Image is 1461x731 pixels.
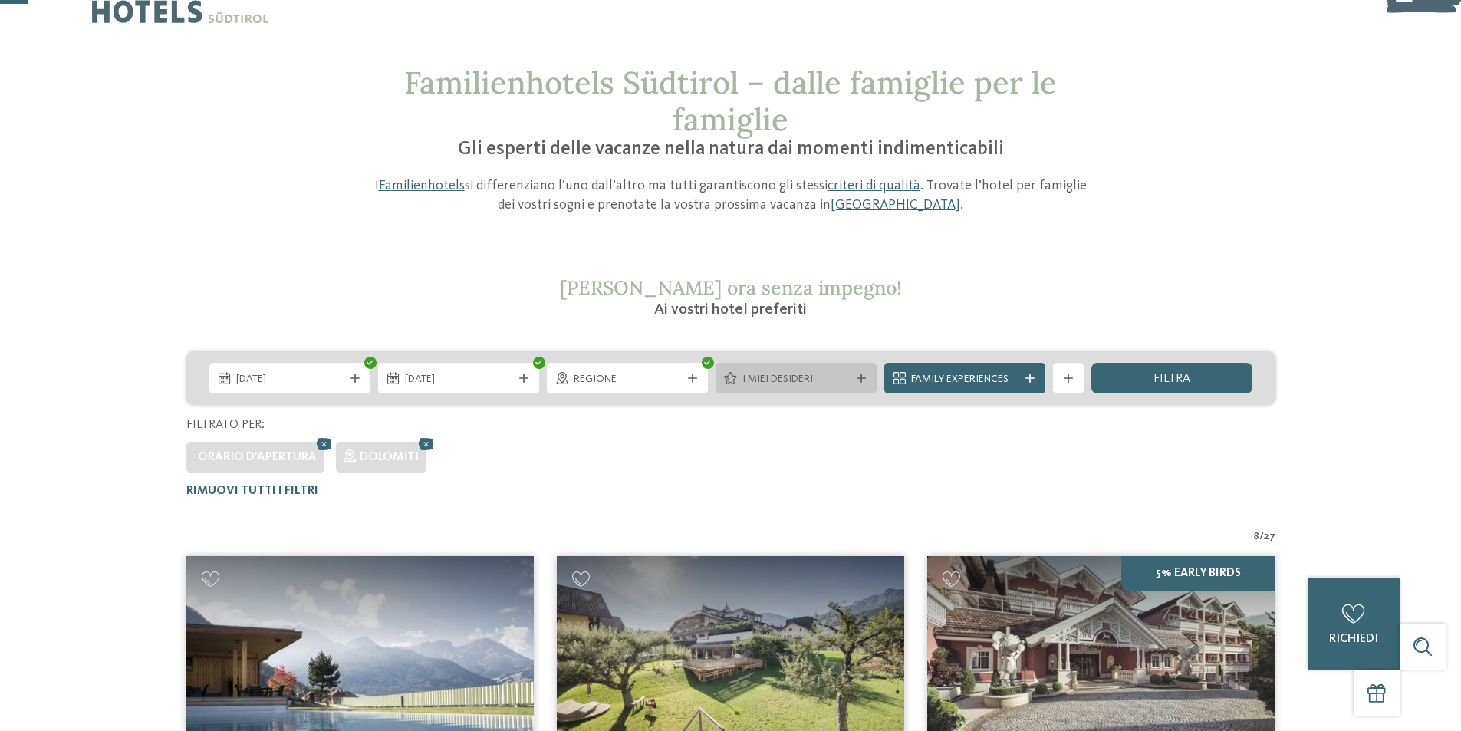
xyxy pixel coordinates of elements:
[574,372,681,387] span: Regione
[405,372,512,387] span: [DATE]
[404,63,1057,139] span: Familienhotels Südtirol – dalle famiglie per le famiglie
[1308,578,1400,670] a: richiedi
[560,275,902,300] span: [PERSON_NAME] ora senza impegno!
[1259,529,1264,545] span: /
[831,198,960,212] a: [GEOGRAPHIC_DATA]
[742,372,850,387] span: I miei desideri
[828,179,920,193] a: criteri di qualità
[198,451,317,463] span: Orario d'apertura
[654,302,807,318] span: Ai vostri hotel preferiti
[1264,529,1275,545] span: 27
[367,176,1095,215] p: I si differenziano l’uno dall’altro ma tutti garantiscono gli stessi . Trovate l’hotel per famigl...
[236,372,344,387] span: [DATE]
[360,451,419,463] span: Dolomiti
[186,485,318,497] span: Rimuovi tutti i filtri
[1329,633,1378,645] span: richiedi
[1153,373,1190,385] span: filtra
[458,140,1004,159] span: Gli esperti delle vacanze nella natura dai momenti indimenticabili
[186,419,265,431] span: Filtrato per:
[379,179,465,193] a: Familienhotels
[1253,529,1259,545] span: 8
[911,372,1018,387] span: Family Experiences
